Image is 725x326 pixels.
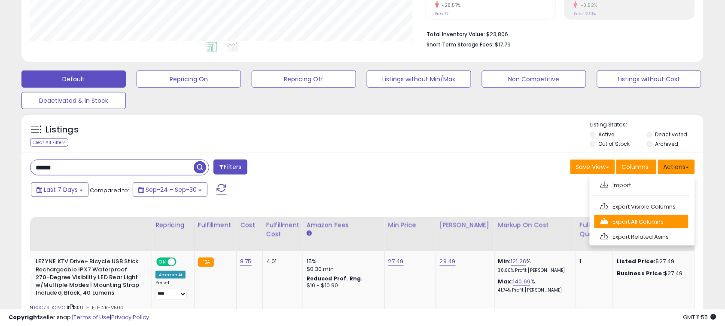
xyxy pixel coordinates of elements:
label: Out of Stock [599,140,630,148]
div: % [498,258,570,274]
a: Import [594,178,688,192]
button: Last 7 Days [31,182,88,197]
div: % [498,278,570,294]
div: $10 - $10.90 [307,283,378,290]
a: 29.49 [440,257,456,266]
b: Min: [498,257,511,265]
a: 27.49 [388,257,404,266]
a: 121.26 [511,257,527,266]
div: Preset: [155,280,188,300]
p: Listing States: [590,121,704,129]
div: 15% [307,258,378,265]
span: | SKU: 1-LED-12R-V504 [67,304,123,311]
span: OFF [175,258,189,266]
a: Privacy Policy [111,313,149,321]
button: Listings without Cost [597,71,701,88]
div: Cost [240,221,259,230]
span: Compared to: [90,186,129,194]
small: Amazon Fees. [307,230,312,237]
li: $23,806 [427,28,689,39]
button: Repricing Off [252,71,356,88]
small: -0.52% [578,2,597,9]
div: $27.49 [617,270,688,277]
strong: Copyright [9,313,40,321]
p: 41.74% Profit [PERSON_NAME] [498,288,570,294]
button: Non Competitive [482,71,586,88]
a: Terms of Use [73,313,110,321]
span: ON [157,258,168,266]
b: Reduced Prof. Rng. [307,275,363,282]
div: 1 [580,258,606,265]
div: [PERSON_NAME] [440,221,491,230]
a: Export All Columns [594,215,688,228]
button: Sep-24 - Sep-30 [133,182,207,197]
small: FBA [198,258,214,267]
a: Export Related Asins [594,230,688,243]
button: Columns [616,160,657,174]
small: Prev: 112.91% [574,11,596,16]
button: Filters [213,160,247,175]
span: Last 7 Days [44,185,78,194]
a: 140.69 [513,277,531,286]
small: Prev: 77 [435,11,449,16]
span: Sep-24 - Sep-30 [146,185,197,194]
a: Export Visible Columns [594,200,688,213]
span: 2025-10-8 11:55 GMT [683,313,716,321]
b: LEZYNE KTV Drive+ Bicycle USB Stick Rechargeable IPX7 Waterproof 270-Degree Visibility LED Rear L... [36,258,140,300]
button: Default [21,71,126,88]
th: The percentage added to the cost of goods (COGS) that forms the calculator for Min & Max prices. [494,217,576,251]
div: Fulfillment [198,221,233,230]
div: Markup on Cost [498,221,573,230]
button: Save View [570,160,615,174]
div: Fulfillment Cost [266,221,299,239]
div: Title [14,221,148,230]
div: Clear All Filters [30,138,68,147]
button: Deactivated & In Stock [21,92,126,109]
p: 38.60% Profit [PERSON_NAME] [498,268,570,274]
div: seller snap | | [9,314,149,322]
button: Listings without Min/Max [367,71,471,88]
a: 8.75 [240,257,252,266]
div: Repricing [155,221,191,230]
label: Deactivated [655,131,688,138]
a: B0C7SDCPZQ [34,304,66,312]
b: Business Price: [617,269,664,277]
div: Fulfillable Quantity [580,221,609,239]
div: $27.49 [617,258,688,265]
b: Max: [498,277,513,286]
div: 4.01 [266,258,296,265]
h5: Listings [46,124,79,136]
div: Amazon Fees [307,221,381,230]
small: -28.57% [439,2,461,9]
b: Total Inventory Value: [427,31,485,38]
b: Short Term Storage Fees: [427,41,494,48]
label: Archived [655,140,679,148]
b: Listed Price: [617,257,656,265]
label: Active [599,131,615,138]
button: Repricing On [137,71,241,88]
span: $17.79 [495,40,511,49]
div: Min Price [388,221,433,230]
button: Actions [658,160,695,174]
span: Columns [622,163,649,171]
div: $0.30 min [307,265,378,273]
div: Amazon AI [155,271,186,279]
